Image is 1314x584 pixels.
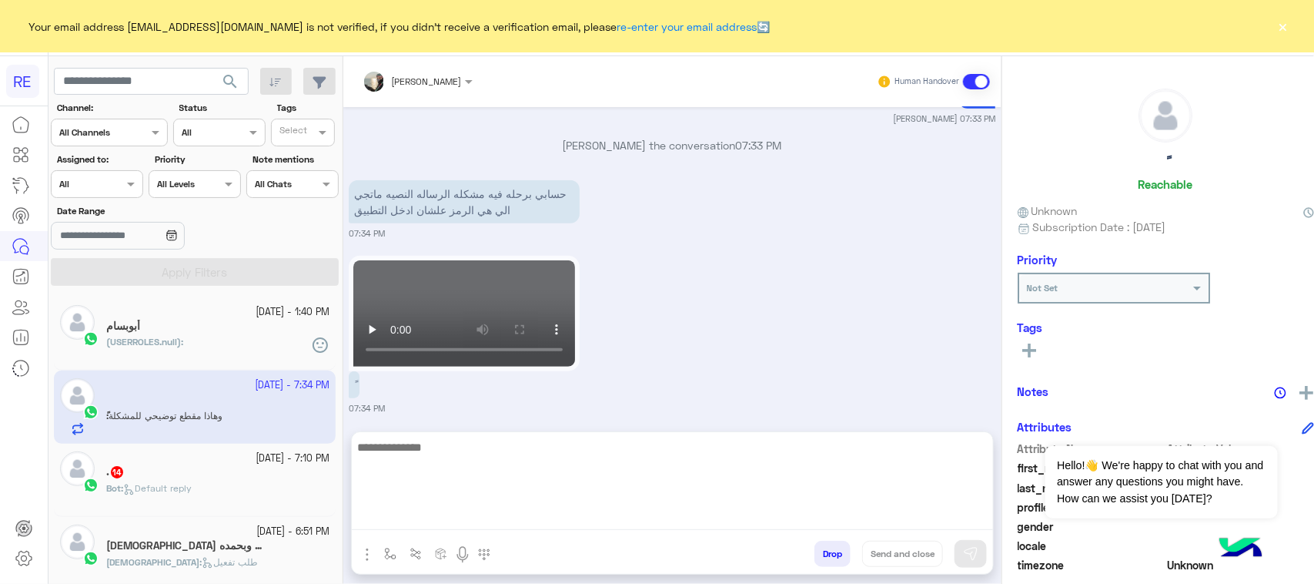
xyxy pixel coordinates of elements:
span: Unknown [1167,557,1314,573]
span: gender [1018,519,1165,535]
h6: Notes [1018,384,1049,398]
span: last_name [1018,480,1165,496]
img: WhatsApp [83,478,99,493]
div: Select [277,123,307,141]
img: defaultAdmin.png [60,451,95,486]
span: Your email address [EMAIL_ADDRESS][DOMAIN_NAME] is not verified, if you didn't receive a verifica... [29,18,771,35]
button: select flow [377,541,403,566]
img: make a call [478,549,490,561]
span: 14 [111,466,123,478]
label: Channel: [57,101,166,115]
b: Not Set [1027,282,1058,294]
b: : [106,336,183,347]
button: Drop [814,541,851,567]
img: WhatsApp [83,331,99,347]
span: locale [1018,538,1165,554]
small: [DATE] - 1:40 PM [256,305,329,320]
h5: أبوبسام [106,320,140,333]
img: add [1299,386,1313,400]
span: Hello!👋 We're happy to chat with you and answer any questions you might have. How can we assist y... [1045,446,1277,519]
span: profile_pic [1018,499,1165,515]
button: × [1276,18,1291,34]
a: re-enter your email address [617,20,757,33]
label: Priority [155,153,239,166]
span: Subscription Date : [DATE] [1032,219,1165,235]
img: notes [1274,387,1286,399]
span: Unknown [1018,203,1078,219]
h5: سبحان الله وبحمده .. [106,539,262,552]
img: WhatsApp [83,551,99,566]
p: [PERSON_NAME] the conversation [349,137,995,153]
label: Date Range [57,204,239,218]
img: create order [435,548,447,560]
small: [DATE] - 6:51 PM [256,525,329,539]
p: 7/10/2025, 7:34 PM [349,371,359,398]
span: Attribute Name [1018,441,1165,457]
button: search [212,68,249,101]
h5: . [106,465,125,478]
span: (USERROLES.null) [106,336,181,347]
div: RE [6,65,39,98]
img: select flow [384,548,396,560]
h6: Reachable [1138,177,1193,191]
img: defaultAdmin.png [60,525,95,559]
label: Assigned to: [57,153,142,166]
span: timezone [1018,557,1165,573]
span: [DEMOGRAPHIC_DATA] [106,556,199,568]
small: [DATE] - 7:10 PM [256,451,329,466]
small: Human Handover [895,76,960,88]
label: Status [179,101,264,115]
span: null [1167,519,1314,535]
span: Bot [106,482,121,494]
p: 7/10/2025, 7:34 PM [349,180,580,223]
small: [PERSON_NAME] 07:33 PM [893,112,995,125]
span: first_name [1018,460,1165,476]
label: Tags [277,101,337,115]
small: 07:34 PM [349,227,385,240]
span: null [1167,538,1314,554]
button: create order [428,541,453,566]
img: defaultAdmin.png [60,305,95,340]
label: Note mentions [252,153,337,166]
span: Default reply [123,482,192,494]
h6: Tags [1018,321,1314,334]
b: : [106,482,123,494]
img: defaultAdmin.png [1139,89,1192,142]
span: 07:33 PM [736,139,782,152]
img: send attachment [358,545,376,564]
span: طلب تفعيل [202,556,258,568]
span: [PERSON_NAME] [391,76,461,87]
h6: Priority [1018,253,1058,267]
button: Send and close [862,541,943,567]
img: send voice note [453,545,472,564]
button: Trigger scenario [403,541,428,566]
h6: Attributes [1018,420,1072,434]
small: 07:34 PM [349,402,385,415]
img: hulul-logo.png [1214,522,1268,576]
img: send message [963,546,978,562]
b: : [106,556,202,568]
button: Apply Filters [51,258,339,286]
span: search [221,72,239,91]
img: Trigger scenario [410,548,422,560]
